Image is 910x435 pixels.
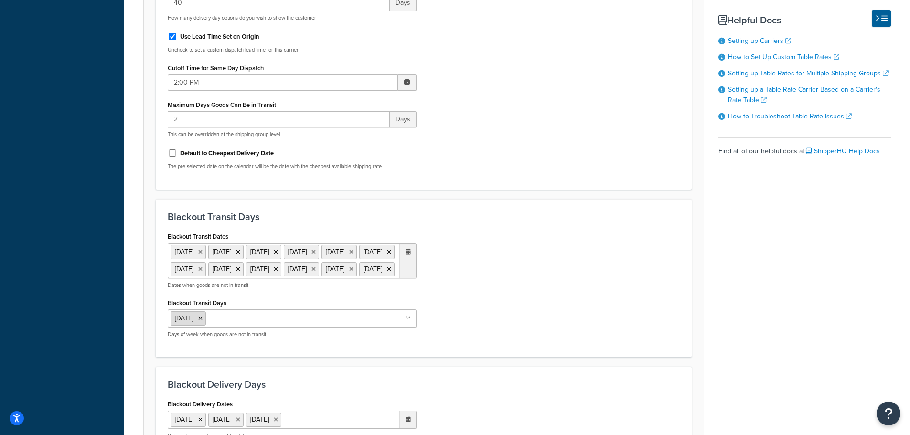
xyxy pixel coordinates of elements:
li: [DATE] [246,262,281,276]
li: [DATE] [246,245,281,259]
span: [DATE] [175,313,193,323]
a: Setting up Carriers [728,36,791,46]
button: Open Resource Center [877,402,900,425]
li: [DATE] [284,262,319,276]
li: [DATE] [246,413,281,427]
a: Setting up a Table Rate Carrier Based on a Carrier's Rate Table [728,85,880,105]
li: [DATE] [171,262,206,276]
p: How many delivery day options do you wish to show the customer [168,14,417,21]
li: [DATE] [321,262,357,276]
label: Maximum Days Goods Can Be in Transit [168,101,276,108]
h3: Blackout Transit Days [168,212,680,222]
label: Blackout Delivery Dates [168,401,233,408]
li: [DATE] [171,413,206,427]
a: How to Troubleshoot Table Rate Issues [728,111,852,121]
button: Hide Help Docs [872,10,891,27]
li: [DATE] [208,245,244,259]
div: Find all of our helpful docs at: [718,137,891,158]
a: How to Set Up Custom Table Rates [728,52,839,62]
label: Blackout Transit Dates [168,233,228,240]
h3: Helpful Docs [718,15,891,25]
label: Blackout Transit Days [168,299,226,307]
a: ShipperHQ Help Docs [806,146,880,156]
li: [DATE] [208,262,244,276]
li: [DATE] [359,262,395,276]
label: Cutoff Time for Same Day Dispatch [168,64,264,72]
a: Setting up Table Rates for Multiple Shipping Groups [728,68,889,78]
li: [DATE] [284,245,319,259]
li: [DATE] [321,245,357,259]
p: Days of week when goods are not in transit [168,331,417,338]
label: Default to Cheapest Delivery Date [180,149,274,158]
h3: Blackout Delivery Days [168,379,680,390]
label: Use Lead Time Set on Origin [180,32,259,41]
p: Dates when goods are not in transit [168,282,417,289]
span: Days [390,111,417,127]
p: The pre-selected date on the calendar will be the date with the cheapest available shipping rate [168,163,417,170]
p: This can be overridden at the shipping group level [168,131,417,138]
li: [DATE] [359,245,395,259]
p: Uncheck to set a custom dispatch lead time for this carrier [168,46,417,53]
li: [DATE] [208,413,244,427]
li: [DATE] [171,245,206,259]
